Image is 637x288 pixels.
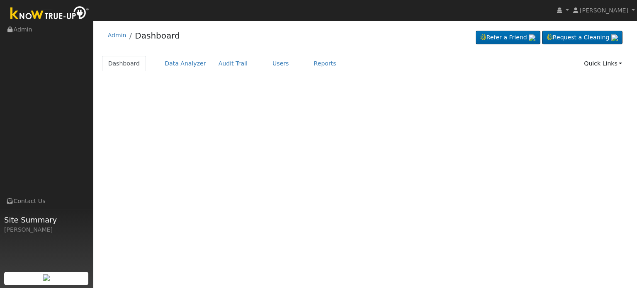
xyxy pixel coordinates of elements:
span: Site Summary [4,214,89,225]
img: retrieve [611,34,618,41]
div: [PERSON_NAME] [4,225,89,234]
a: Dashboard [135,31,180,41]
img: retrieve [529,34,535,41]
a: Users [266,56,295,71]
a: Admin [108,32,126,39]
a: Refer a Friend [476,31,540,45]
img: retrieve [43,274,50,281]
img: Know True-Up [6,5,93,23]
a: Quick Links [578,56,628,71]
a: Data Analyzer [158,56,212,71]
a: Dashboard [102,56,146,71]
a: Audit Trail [212,56,254,71]
span: [PERSON_NAME] [580,7,628,14]
a: Reports [308,56,343,71]
a: Request a Cleaning [542,31,622,45]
